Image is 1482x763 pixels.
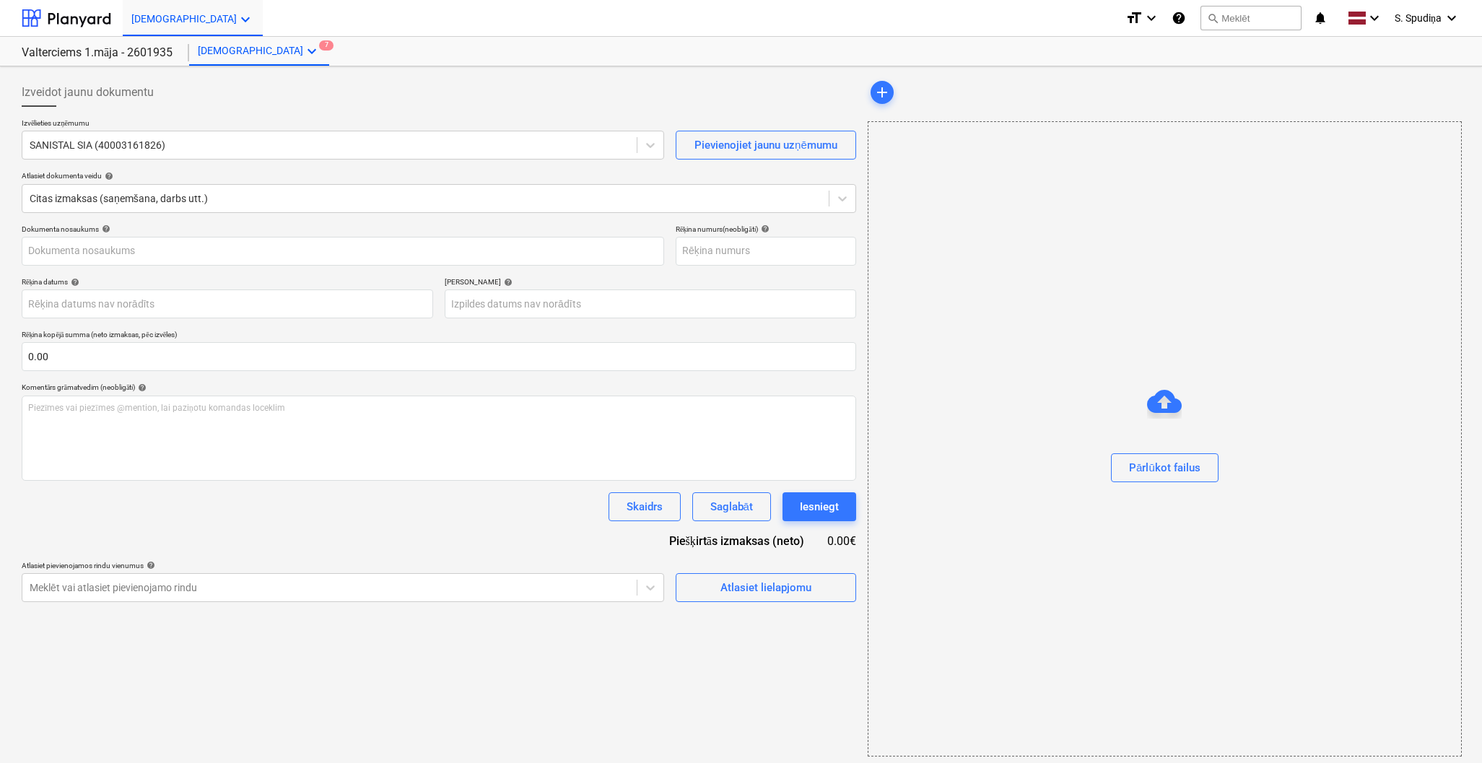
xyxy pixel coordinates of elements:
button: Meklēt [1200,6,1302,30]
button: Atlasiet lielapjomu [676,573,856,602]
span: help [99,224,110,233]
div: Rēķina numurs (neobligāti) [676,224,856,234]
span: help [501,278,513,287]
div: Atlasiet dokumenta veidu [22,171,856,180]
span: search [1207,12,1219,24]
i: format_size [1125,9,1143,27]
div: Atlasiet lielapjomu [720,578,811,597]
i: Zināšanu pamats [1172,9,1186,27]
span: help [68,278,79,287]
button: Saglabāt [692,492,771,521]
div: [DEMOGRAPHIC_DATA] [189,37,329,66]
div: Dokumenta nosaukums [22,224,664,234]
div: 0.00€ [827,533,856,549]
div: Komentārs grāmatvedim (neobligāti) [22,383,856,392]
i: keyboard_arrow_down [303,43,321,60]
iframe: Chat Widget [1410,694,1482,763]
div: Saglabāt [710,497,753,516]
button: Skaidrs [609,492,681,521]
i: keyboard_arrow_down [1143,9,1160,27]
div: Piešķirtās izmaksas (neto) [658,533,827,549]
span: add [873,84,891,101]
div: Skaidrs [627,497,663,516]
p: Izvēlieties uzņēmumu [22,118,664,131]
span: 7 [319,40,334,51]
div: Rēķina datums [22,277,433,287]
button: Iesniegt [783,492,856,521]
i: keyboard_arrow_down [1443,9,1460,27]
input: Rēķina datums nav norādīts [22,289,433,318]
input: Dokumenta nosaukums [22,237,664,266]
p: Rēķina kopējā summa (neto izmaksas, pēc izvēles) [22,330,856,342]
div: Pārlūkot failus [1129,458,1200,477]
i: keyboard_arrow_down [237,11,254,28]
div: Atlasiet pievienojamos rindu vienumus [22,561,664,570]
div: Iesniegt [800,497,839,516]
button: Pārlūkot failus [1111,453,1219,482]
input: Rēķina numurs [676,237,856,266]
span: help [102,172,113,180]
div: Pievienojiet jaunu uzņēmumu [694,136,837,154]
i: keyboard_arrow_down [1366,9,1383,27]
span: S. Spudiņa [1395,12,1442,25]
button: Pievienojiet jaunu uzņēmumu [676,131,856,160]
div: Pārlūkot failus [868,121,1462,757]
span: Izveidot jaunu dokumentu [22,84,154,101]
span: help [144,561,155,570]
div: [PERSON_NAME] [445,277,856,287]
span: help [758,224,770,233]
input: Rēķina kopējā summa (neto izmaksas, pēc izvēles) [22,342,856,371]
i: notifications [1313,9,1328,27]
input: Izpildes datums nav norādīts [445,289,856,318]
div: Valterciems 1.māja - 2601935 [22,45,172,61]
span: help [135,383,147,392]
